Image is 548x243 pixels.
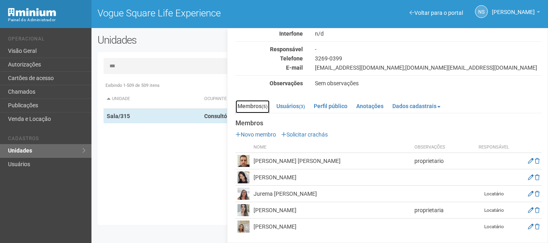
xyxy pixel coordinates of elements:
[235,100,270,113] a: Membros(5)
[535,158,540,164] a: Excluir membro
[535,223,540,230] a: Excluir membro
[528,191,534,197] a: Editar membro
[535,174,540,181] a: Excluir membro
[229,55,309,62] div: Telefone
[412,153,474,169] td: proprietario
[535,207,540,213] a: Excluir membro
[354,100,386,112] a: Anotações
[528,158,534,164] a: Editar membro
[528,207,534,213] a: Editar membro
[312,100,349,112] a: Perfil público
[97,34,276,46] h2: Unidades
[262,104,268,109] small: (5)
[237,171,250,183] img: user.png
[107,113,130,119] strong: Sala/315
[309,55,548,62] div: 3269-0399
[528,174,534,181] a: Editar membro
[237,204,250,216] img: user.png
[410,10,463,16] a: Voltar para o portal
[237,155,250,167] img: user.png
[8,136,85,144] li: Cadastros
[8,36,85,44] li: Operacional
[252,219,412,235] td: [PERSON_NAME]
[492,10,540,16] a: [PERSON_NAME]
[229,64,309,71] div: E-mail
[104,82,536,89] div: Exibindo 1-509 de 509 itens
[475,5,488,18] a: NS
[528,223,534,230] a: Editar membro
[309,80,548,87] div: Sem observações
[309,64,548,71] div: [EMAIL_ADDRESS][DOMAIN_NAME];[DOMAIN_NAME][EMAIL_ADDRESS][DOMAIN_NAME]
[237,188,250,200] img: user.png
[474,219,514,235] td: Locatário
[252,202,412,219] td: [PERSON_NAME]
[235,131,276,138] a: Novo membro
[252,186,412,202] td: Jurema [PERSON_NAME]
[8,16,85,24] div: Painel do Administrador
[97,8,314,18] h1: Vogue Square Life Experience
[535,191,540,197] a: Excluir membro
[474,202,514,219] td: Locatário
[299,104,305,109] small: (3)
[235,120,542,127] strong: Membros
[229,80,309,87] div: Observações
[412,142,474,153] th: Observações
[229,30,309,37] div: Interfone
[281,131,328,138] a: Solicitar crachás
[237,221,250,233] img: user.png
[229,46,309,53] div: Responsável
[8,8,56,16] img: Minium
[201,89,380,109] th: Ocupante: activate to sort column ascending
[104,89,201,109] th: Unidade: activate to sort column descending
[309,46,548,53] div: -
[474,142,514,153] th: Responsável
[252,142,412,153] th: Nome
[204,113,328,119] strong: Consultório dentário Dr [PERSON_NAME] mofato
[492,1,535,15] span: Nicolle Silva
[274,100,307,112] a: Usuários(3)
[252,153,412,169] td: [PERSON_NAME] [PERSON_NAME]
[309,30,548,37] div: n/d
[390,100,442,112] a: Dados cadastrais
[252,169,412,186] td: [PERSON_NAME]
[412,202,474,219] td: proprietaria
[474,186,514,202] td: Locatário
